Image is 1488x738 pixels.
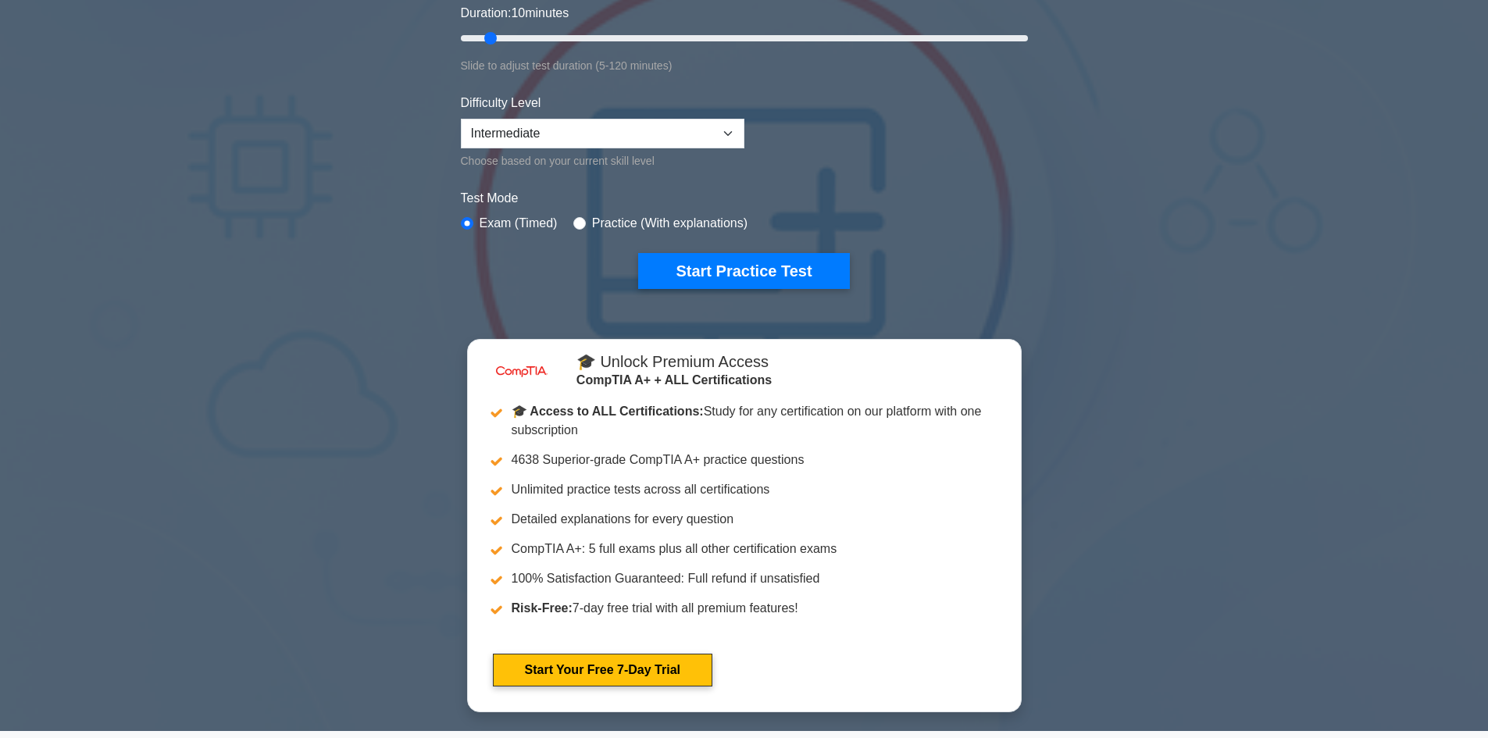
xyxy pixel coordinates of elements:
a: Start Your Free 7-Day Trial [493,654,712,686]
span: 10 [511,6,525,20]
label: Duration: minutes [461,4,569,23]
label: Difficulty Level [461,94,541,112]
div: Choose based on your current skill level [461,152,744,170]
label: Test Mode [461,189,1028,208]
label: Practice (With explanations) [592,214,748,233]
div: Slide to adjust test duration (5-120 minutes) [461,56,1028,75]
button: Start Practice Test [638,253,849,289]
label: Exam (Timed) [480,214,558,233]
